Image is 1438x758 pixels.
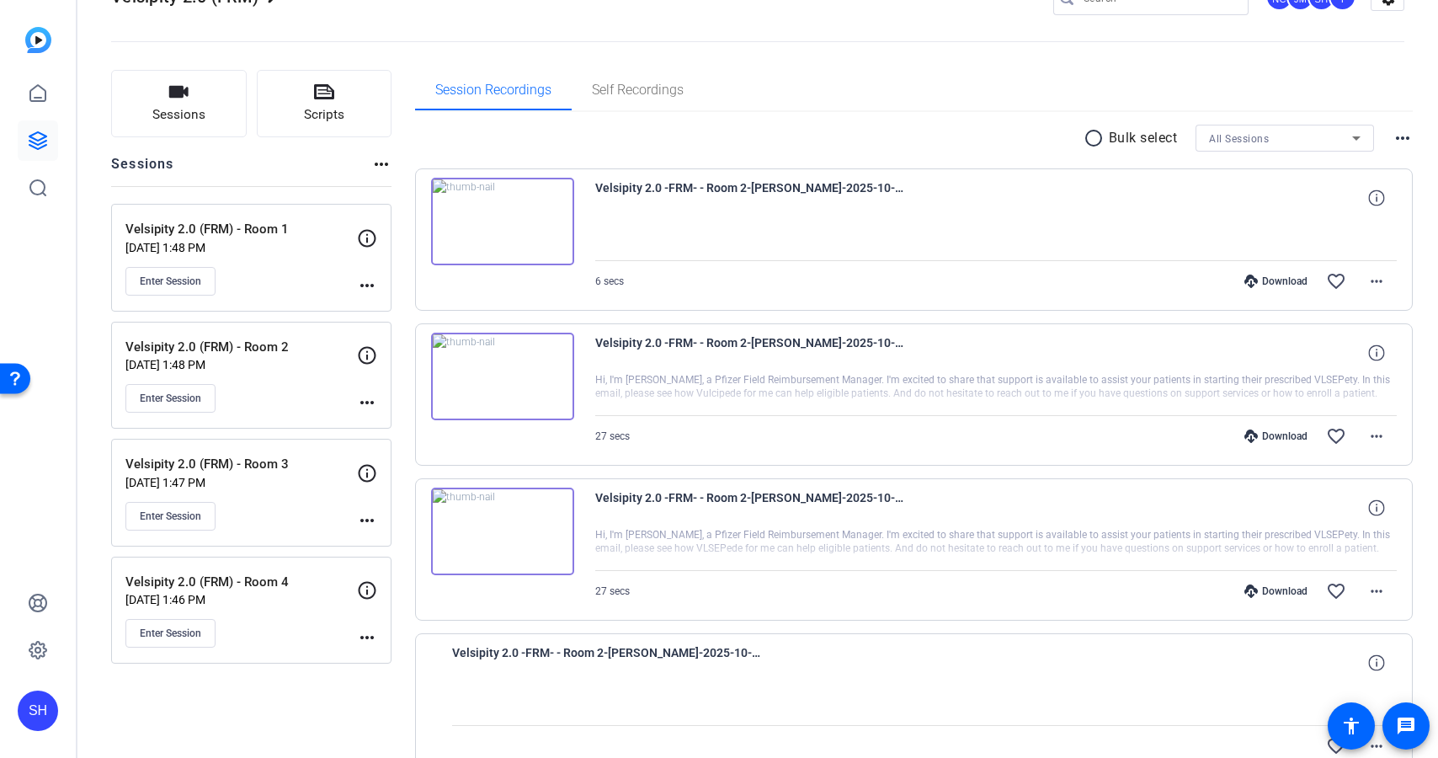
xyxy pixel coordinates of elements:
[595,333,907,373] span: Velsipity 2.0 -FRM- - Room 2-[PERSON_NAME]-2025-10-13-13-14-12-128-0
[1326,581,1346,601] mat-icon: favorite_border
[125,384,216,413] button: Enter Session
[125,358,357,371] p: [DATE] 1:48 PM
[371,154,391,174] mat-icon: more_horiz
[1209,133,1269,145] span: All Sessions
[1084,128,1109,148] mat-icon: radio_button_unchecked
[125,573,357,592] p: Velsipity 2.0 (FRM) - Room 4
[111,154,174,186] h2: Sessions
[1109,128,1178,148] p: Bulk select
[592,83,684,97] span: Self Recordings
[595,585,630,597] span: 27 secs
[357,275,377,296] mat-icon: more_horiz
[435,83,551,97] span: Session Recordings
[357,392,377,413] mat-icon: more_horiz
[125,220,357,239] p: Velsipity 2.0 (FRM) - Room 1
[111,70,247,137] button: Sessions
[1366,426,1387,446] mat-icon: more_horiz
[125,267,216,296] button: Enter Session
[304,105,344,125] span: Scripts
[595,178,907,218] span: Velsipity 2.0 -FRM- - Room 2-[PERSON_NAME]-2025-10-13-13-15-10-558-0
[125,338,357,357] p: Velsipity 2.0 (FRM) - Room 2
[357,510,377,531] mat-icon: more_horiz
[1366,271,1387,291] mat-icon: more_horiz
[1326,271,1346,291] mat-icon: favorite_border
[125,476,357,489] p: [DATE] 1:47 PM
[140,627,201,640] span: Enter Session
[1366,736,1387,756] mat-icon: more_horiz
[18,691,58,731] div: SH
[595,430,630,442] span: 27 secs
[1341,716,1361,736] mat-icon: accessibility
[140,275,201,288] span: Enter Session
[1326,736,1346,756] mat-icon: favorite_border
[1236,585,1316,598] div: Download
[152,105,205,125] span: Sessions
[125,455,357,474] p: Velsipity 2.0 (FRM) - Room 3
[1396,716,1416,736] mat-icon: message
[257,70,392,137] button: Scripts
[125,502,216,531] button: Enter Session
[431,333,574,420] img: thumb-nail
[1326,426,1346,446] mat-icon: favorite_border
[125,619,216,648] button: Enter Session
[431,178,574,265] img: thumb-nail
[452,643,764,683] span: Velsipity 2.0 -FRM- - Room 2-[PERSON_NAME]-2025-10-13-13-12-55-745-0
[1236,430,1316,443] div: Download
[1236,275,1316,288] div: Download
[1366,581,1387,601] mat-icon: more_horiz
[595,275,624,287] span: 6 secs
[25,27,51,53] img: blue-gradient.svg
[431,488,574,575] img: thumb-nail
[125,593,357,606] p: [DATE] 1:46 PM
[357,627,377,648] mat-icon: more_horiz
[1393,128,1413,148] mat-icon: more_horiz
[140,510,201,523] span: Enter Session
[140,392,201,405] span: Enter Session
[595,488,907,528] span: Velsipity 2.0 -FRM- - Room 2-[PERSON_NAME]-2025-10-13-13-13-28-431-0
[125,241,357,254] p: [DATE] 1:48 PM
